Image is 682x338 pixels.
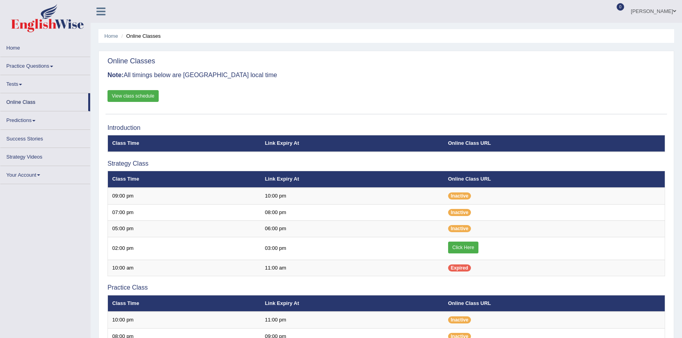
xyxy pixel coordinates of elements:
[448,264,471,272] span: Expired
[104,33,118,39] a: Home
[444,295,665,312] th: Online Class URL
[448,242,478,253] a: Click Here
[448,209,471,216] span: Inactive
[0,166,90,181] a: Your Account
[108,135,261,152] th: Class Time
[448,225,471,232] span: Inactive
[107,72,124,78] b: Note:
[444,171,665,188] th: Online Class URL
[107,160,665,167] h3: Strategy Class
[108,312,261,328] td: 10:00 pm
[0,57,90,72] a: Practice Questions
[448,192,471,199] span: Inactive
[107,284,665,291] h3: Practice Class
[261,171,444,188] th: Link Expiry At
[261,312,444,328] td: 11:00 pm
[0,148,90,163] a: Strategy Videos
[119,32,161,40] li: Online Classes
[261,135,444,152] th: Link Expiry At
[0,93,88,109] a: Online Class
[261,237,444,260] td: 03:00 pm
[108,204,261,221] td: 07:00 pm
[107,90,159,102] a: View class schedule
[448,316,471,323] span: Inactive
[107,124,665,131] h3: Introduction
[617,3,625,11] span: 0
[108,295,261,312] th: Class Time
[0,130,90,145] a: Success Stories
[261,221,444,237] td: 06:00 pm
[108,188,261,204] td: 09:00 pm
[261,295,444,312] th: Link Expiry At
[261,188,444,204] td: 10:00 pm
[108,221,261,237] td: 05:00 pm
[108,260,261,276] td: 10:00 am
[0,111,90,127] a: Predictions
[0,39,90,54] a: Home
[107,72,665,79] h3: All timings below are [GEOGRAPHIC_DATA] local time
[108,237,261,260] td: 02:00 pm
[261,204,444,221] td: 08:00 pm
[444,135,665,152] th: Online Class URL
[108,171,261,188] th: Class Time
[0,75,90,91] a: Tests
[261,260,444,276] td: 11:00 am
[107,57,155,65] h2: Online Classes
